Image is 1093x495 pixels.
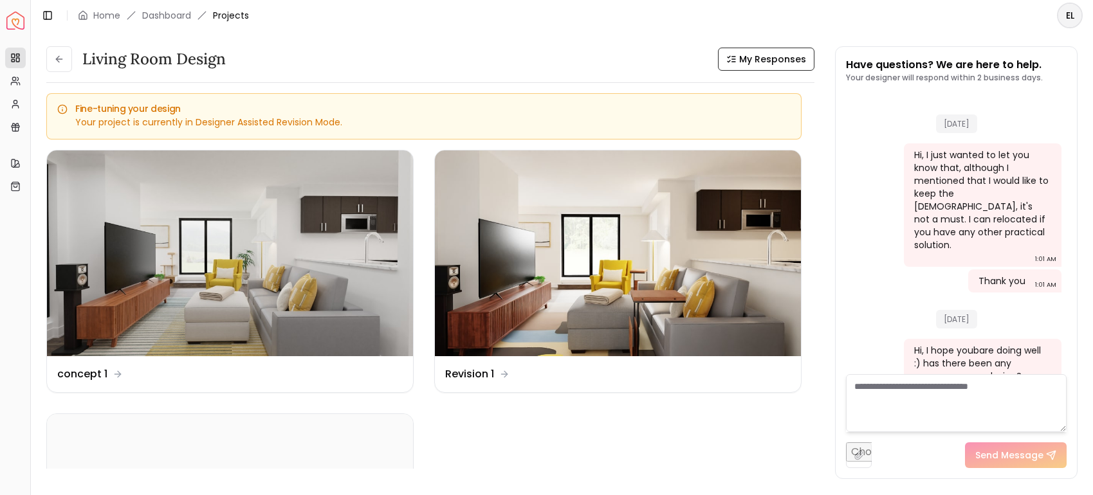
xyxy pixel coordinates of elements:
[213,9,249,22] span: Projects
[93,9,120,22] a: Home
[1058,4,1081,27] span: EL
[57,116,791,129] div: Your project is currently in Designer Assisted Revision Mode.
[914,344,1049,395] div: Hi, I hope youbare doing well :) has there been any progress on my design? Thank you
[82,49,226,69] h3: Living Room design
[47,150,413,356] img: concept 1
[435,150,801,356] img: Revision 1
[57,104,791,113] h5: Fine-tuning your design
[1035,253,1056,265] div: 1:01 AM
[846,73,1043,83] p: Your designer will respond within 2 business days.
[936,114,977,133] span: [DATE]
[434,150,802,393] a: Revision 1Revision 1
[739,53,806,66] span: My Responses
[914,148,1049,251] div: Hi, I just wanted to let you know that, although I mentioned that I would like to keep the [DEMOG...
[936,310,977,328] span: [DATE]
[1057,3,1083,28] button: EL
[46,150,414,393] a: concept 1concept 1
[142,9,191,22] a: Dashboard
[445,366,494,382] dd: Revision 1
[1035,278,1056,291] div: 1:01 AM
[718,48,814,71] button: My Responses
[6,12,24,30] img: Spacejoy Logo
[978,274,1025,287] div: Thank you
[78,9,249,22] nav: breadcrumb
[846,57,1043,73] p: Have questions? We are here to help.
[57,366,107,382] dd: concept 1
[6,12,24,30] a: Spacejoy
